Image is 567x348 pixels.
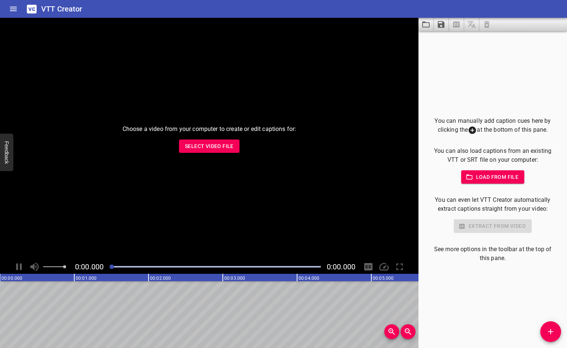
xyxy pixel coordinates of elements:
[110,266,321,267] div: Play progress
[76,276,97,281] text: 00:01.000
[437,20,446,29] svg: Save captions to file
[327,262,355,271] span: Video Duration
[75,262,104,271] span: Current Time
[430,245,555,263] p: See more options in the toolbar at the top of this pane.
[467,173,519,182] span: Load from file
[299,276,319,281] text: 00:04.000
[434,18,449,31] button: Save captions to file
[123,125,296,134] p: Choose a video from your computer to create or edit captions for:
[430,147,555,164] p: You can also load captions from an existing VTT or SRT file on your computer:
[464,18,479,31] span: Add some captions below, then you can translate them.
[392,260,407,274] div: Toggle Full Screen
[185,142,234,151] span: Select Video File
[540,321,561,342] button: Add Cue
[384,324,399,339] button: Zoom In
[1,276,22,281] text: 00:00.000
[150,276,171,281] text: 00:02.000
[377,260,391,274] div: Playback Speed
[421,20,430,29] svg: Load captions from file
[430,196,555,213] p: You can even let VTT Creator automatically extract captions straight from your video:
[361,260,375,274] div: Hide/Show Captions
[373,276,394,281] text: 00:05.000
[224,276,245,281] text: 00:03.000
[461,170,525,184] button: Load from file
[418,18,434,31] button: Load captions from file
[449,18,464,31] span: Select a video in the pane to the left, then you can automatically extract captions.
[430,116,555,135] p: You can manually add caption cues here by clicking the at the bottom of this pane.
[41,3,82,15] h6: VTT Creator
[401,324,416,339] button: Zoom Out
[430,219,555,233] div: Select a video in the pane to the left to use this feature
[179,139,239,153] button: Select Video File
